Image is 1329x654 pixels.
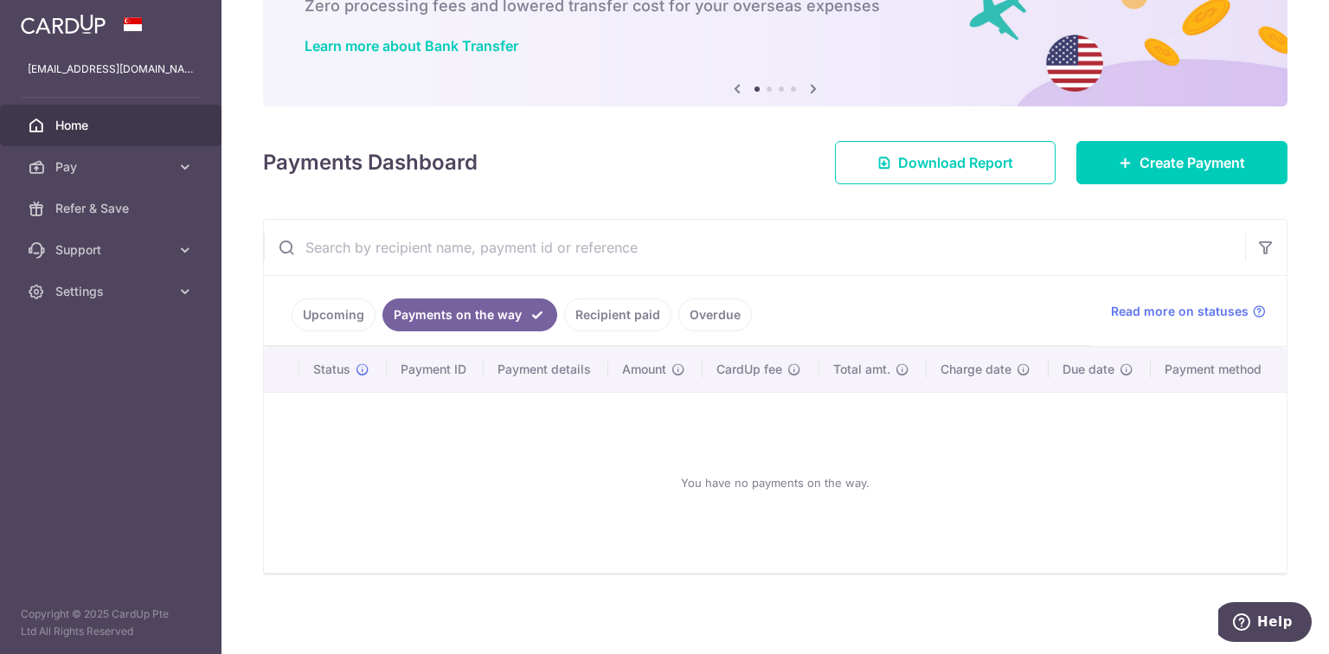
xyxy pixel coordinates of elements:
[264,220,1245,275] input: Search by recipient name, payment id or reference
[55,283,170,300] span: Settings
[55,158,170,176] span: Pay
[55,200,170,217] span: Refer & Save
[21,14,106,35] img: CardUp
[382,298,557,331] a: Payments on the way
[387,347,484,392] th: Payment ID
[622,361,666,378] span: Amount
[28,61,194,78] p: [EMAIL_ADDRESS][DOMAIN_NAME]
[55,241,170,259] span: Support
[1063,361,1114,378] span: Due date
[285,407,1266,559] div: You have no payments on the way.
[1140,152,1245,173] span: Create Payment
[484,347,609,392] th: Payment details
[1111,303,1249,320] span: Read more on statuses
[1218,602,1312,645] iframe: Opens a widget where you can find more information
[292,298,376,331] a: Upcoming
[263,147,478,178] h4: Payments Dashboard
[941,361,1011,378] span: Charge date
[564,298,671,331] a: Recipient paid
[898,152,1013,173] span: Download Report
[1151,347,1287,392] th: Payment method
[313,361,350,378] span: Status
[305,37,518,54] a: Learn more about Bank Transfer
[678,298,752,331] a: Overdue
[1111,303,1266,320] a: Read more on statuses
[835,141,1056,184] a: Download Report
[55,117,170,134] span: Home
[833,361,890,378] span: Total amt.
[716,361,782,378] span: CardUp fee
[1076,141,1287,184] a: Create Payment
